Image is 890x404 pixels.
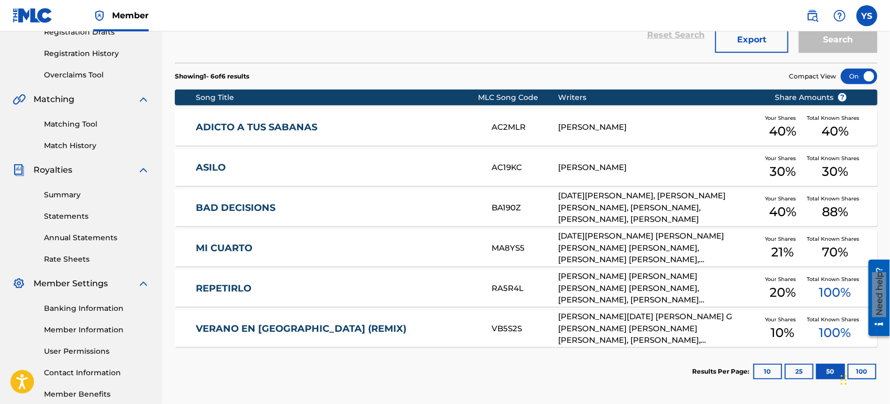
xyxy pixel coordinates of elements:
[807,235,863,243] span: Total Known Shares
[559,190,759,226] div: [DATE][PERSON_NAME], [PERSON_NAME] [PERSON_NAME], [PERSON_NAME], [PERSON_NAME], [PERSON_NAME]
[833,9,846,22] img: help
[765,275,800,283] span: Your Shares
[753,364,782,379] button: 10
[807,195,863,203] span: Total Known Shares
[44,303,150,314] a: Banking Information
[807,114,863,122] span: Total Known Shares
[479,92,559,103] div: MLC Song Code
[93,9,106,22] img: Top Rightsholder
[821,122,849,141] span: 40 %
[765,316,800,323] span: Your Shares
[44,211,150,222] a: Statements
[492,121,558,133] div: AC2MLR
[765,235,800,243] span: Your Shares
[196,323,477,335] a: VERANO EN [GEOGRAPHIC_DATA] (REMIX)
[775,92,847,103] span: Share Amounts
[861,255,890,340] iframe: Resource Center
[819,283,851,302] span: 100 %
[196,202,477,214] a: BAD DECISIONS
[137,164,150,176] img: expand
[34,93,74,106] span: Matching
[856,5,877,26] div: User Menu
[44,254,150,265] a: Rate Sheets
[44,140,150,151] a: Match History
[771,323,795,342] span: 10 %
[765,195,800,203] span: Your Shares
[34,164,72,176] span: Royalties
[492,283,558,295] div: RA5R4L
[772,243,794,262] span: 21 %
[822,203,848,221] span: 88 %
[44,324,150,335] a: Member Information
[819,323,851,342] span: 100 %
[841,364,847,396] div: Drag
[492,323,558,335] div: VB5S2S
[13,277,25,290] img: Member Settings
[789,72,836,81] span: Compact View
[196,162,477,174] a: ASILO
[13,8,53,23] img: MLC Logo
[44,232,150,243] a: Annual Statements
[13,164,25,176] img: Royalties
[44,70,150,81] a: Overclaims Tool
[196,92,478,103] div: Song Title
[770,162,796,181] span: 30 %
[785,364,814,379] button: 25
[769,203,796,221] span: 40 %
[559,162,759,174] div: [PERSON_NAME]
[112,9,149,21] span: Member
[44,367,150,378] a: Contact Information
[765,154,800,162] span: Your Shares
[770,283,796,302] span: 20 %
[44,346,150,357] a: User Permissions
[807,316,863,323] span: Total Known Shares
[175,72,249,81] p: Showing 1 - 6 of 6 results
[492,202,558,214] div: BA190Z
[806,9,819,22] img: search
[196,121,477,133] a: ADICTO A TUS SABANAS
[769,122,796,141] span: 40 %
[692,367,752,376] p: Results Per Page:
[492,242,558,254] div: MA8YS5
[559,271,759,306] div: [PERSON_NAME] [PERSON_NAME] [PERSON_NAME] [PERSON_NAME], [PERSON_NAME], [PERSON_NAME] [PERSON_NAM...
[13,93,26,106] img: Matching
[559,311,759,346] div: [PERSON_NAME][DATE] [PERSON_NAME] G [PERSON_NAME] [PERSON_NAME] [PERSON_NAME], [PERSON_NAME], [PE...
[822,162,848,181] span: 30 %
[44,389,150,400] a: Member Benefits
[559,230,759,266] div: [DATE][PERSON_NAME] [PERSON_NAME] [PERSON_NAME] [PERSON_NAME], [PERSON_NAME] [PERSON_NAME], [PERS...
[137,277,150,290] img: expand
[802,5,823,26] a: Public Search
[137,93,150,106] img: expand
[492,162,558,174] div: AC19KC
[838,354,890,404] iframe: Chat Widget
[559,121,759,133] div: [PERSON_NAME]
[196,283,477,295] a: REPETIRLO
[44,48,150,59] a: Registration History
[196,242,477,254] a: MI CUARTO
[807,154,863,162] span: Total Known Shares
[44,189,150,200] a: Summary
[816,364,845,379] button: 50
[44,119,150,130] a: Matching Tool
[765,114,800,122] span: Your Shares
[715,27,788,53] button: Export
[838,93,847,102] span: ?
[807,275,863,283] span: Total Known Shares
[829,5,850,26] div: Help
[559,92,759,103] div: Writers
[44,27,150,38] a: Registration Drafts
[822,243,848,262] span: 70 %
[34,277,108,290] span: Member Settings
